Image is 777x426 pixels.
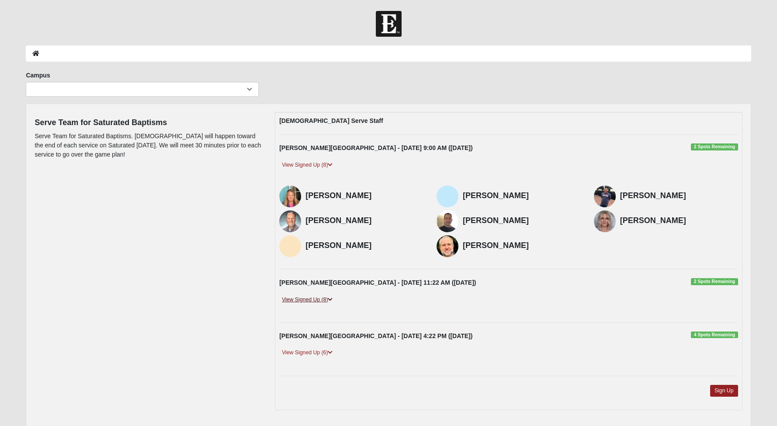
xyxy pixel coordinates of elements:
h4: [PERSON_NAME] [620,191,738,201]
h4: [PERSON_NAME] [463,216,581,226]
h4: Serve Team for Saturated Baptisms [35,118,262,128]
img: Ken Atwood [437,210,458,232]
label: Campus [26,71,50,80]
img: Carrie Farmer [594,210,616,232]
span: 2 Spots Remaining [691,143,738,150]
img: Kim Kindig [279,185,301,207]
img: Chris Newton [594,185,616,207]
h4: [PERSON_NAME] [620,216,738,226]
strong: [PERSON_NAME][GEOGRAPHIC_DATA] - [DATE] 9:00 AM ([DATE]) [279,144,473,151]
a: View Signed Up (8) [279,295,335,304]
img: Victoria Tanner [279,235,301,257]
h4: [PERSON_NAME] [305,241,423,251]
strong: [DEMOGRAPHIC_DATA] Serve Staff [279,117,383,124]
p: Serve Team for Saturated Baptisms. [DEMOGRAPHIC_DATA] will happen toward the end of each service ... [35,132,262,159]
span: 4 Spots Remaining [691,332,738,339]
h4: [PERSON_NAME] [463,191,581,201]
img: Garold Smith [437,235,458,257]
span: 2 Spots Remaining [691,278,738,285]
h4: [PERSON_NAME] [305,191,423,201]
a: View Signed Up (8) [279,161,335,170]
img: Church of Eleven22 Logo [376,11,402,37]
strong: [PERSON_NAME][GEOGRAPHIC_DATA] - [DATE] 4:22 PM ([DATE]) [279,332,472,339]
h4: [PERSON_NAME] [305,216,423,226]
h4: [PERSON_NAME] [463,241,581,251]
strong: [PERSON_NAME][GEOGRAPHIC_DATA] - [DATE] 11:22 AM ([DATE]) [279,279,476,286]
img: Aeline Newton [437,185,458,207]
a: View Signed Up (6) [279,348,335,357]
img: Darren Rinker [279,210,301,232]
a: Sign Up [710,385,738,397]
